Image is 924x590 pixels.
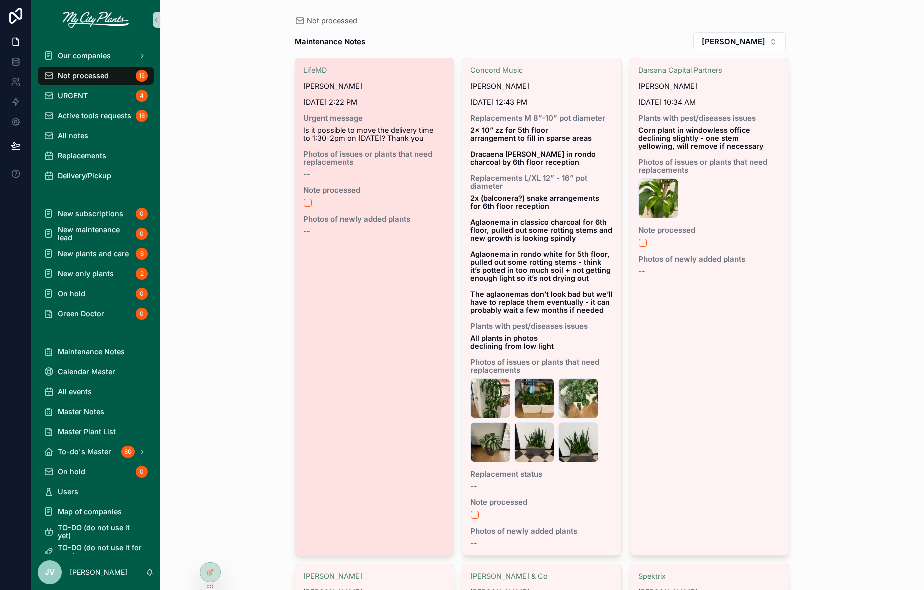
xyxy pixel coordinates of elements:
span: Replacements L/XL 12” - 16” pot diameter [470,174,613,190]
strong: All plants in photos declining from low light [470,334,554,350]
a: TO-DO (do not use it yet) [38,523,154,541]
h1: Maintenance Notes [295,35,365,49]
img: App logo [63,12,129,28]
a: Darsana Capital Partners [638,66,722,74]
span: On hold [58,290,85,298]
a: New plants and care6 [38,245,154,263]
a: Darsana Capital Partners[PERSON_NAME][DATE] 10:34 AMPlants with pest/diseases issuesCorn plant in... [630,58,790,556]
span: Active tools requests [58,112,131,120]
span: Master Plant List [58,428,116,436]
span: [PERSON_NAME] [638,82,697,90]
span: Urgent message [303,114,446,122]
a: Map of companies [38,503,154,521]
a: Calendar Master [38,363,154,381]
a: Our companies [38,47,154,65]
span: [DATE] 12:43 PM [470,98,613,106]
div: 0 [136,466,148,478]
span: Replacements M 8”-10” pot diameter [470,114,613,122]
span: [PERSON_NAME] [470,82,529,90]
a: New maintenance lead0 [38,225,154,243]
span: -- [303,227,310,235]
a: Master Notes [38,403,154,421]
a: Delivery/Pickup [38,167,154,185]
a: Not processed [295,16,357,26]
span: Green Doctor [58,310,104,318]
span: All notes [58,132,88,140]
span: Replacements [58,152,106,160]
span: JV [45,566,55,578]
span: Calendar Master [58,368,115,376]
a: New subscriptions0 [38,205,154,223]
div: 4 [136,90,148,102]
a: Concord Music[PERSON_NAME][DATE] 12:43 PMReplacements M 8”-10” pot diameter2x 10” zz for 5th floo... [462,58,622,556]
span: On hold [58,468,85,476]
div: 18 [136,110,148,122]
span: Note processed [303,186,446,194]
a: Not processed15 [38,67,154,85]
span: New plants and care [58,250,129,258]
div: 80 [121,446,135,458]
span: New maintenance lead [58,226,132,242]
span: TO-DO (do not use it for now) [58,544,144,560]
span: -- [303,170,310,178]
span: New subscriptions [58,210,123,218]
a: On hold0 [38,285,154,303]
span: Master Notes [58,408,104,416]
div: 0 [136,208,148,220]
strong: Corn plant in windowless office declining slightly - one stem yellowing, will remove if necessary [638,126,763,150]
span: Replacement status [470,470,613,478]
a: All events [38,383,154,401]
span: -- [638,267,645,275]
a: Users [38,483,154,501]
span: TO-DO (do not use it yet) [58,524,144,540]
span: Maintenance Notes [58,348,125,356]
span: New only plants [58,270,114,278]
span: All events [58,388,92,396]
div: 6 [136,248,148,260]
a: Concord Music [470,66,523,74]
span: [DATE] 10:34 AM [638,98,781,106]
div: 15 [136,70,148,82]
span: Not processed [307,16,357,26]
a: URGENT4 [38,87,154,105]
a: [PERSON_NAME] & Co [470,572,548,580]
a: LifeMD[PERSON_NAME][DATE] 2:22 PMUrgent messageIs it possible to move the delivery time to 1:30-2... [295,58,455,556]
div: 0 [136,228,148,240]
span: Photos of newly added plants [638,255,781,263]
span: Photos of issues or plants that need replacements [470,358,613,374]
span: Note processed [470,498,613,506]
span: Photos of issues or plants that need replacements [303,150,446,166]
a: TO-DO (do not use it for now) [38,543,154,561]
span: Photos of newly added plants [303,215,446,223]
a: Master Plant List [38,423,154,441]
div: 0 [136,288,148,300]
span: [PERSON_NAME] [303,82,362,90]
span: Note processed [638,226,781,234]
span: Plants with pest/diseases issues [638,114,781,122]
span: Delivery/Pickup [58,172,111,180]
a: [PERSON_NAME] [303,572,362,580]
span: Plants with pest/diseases issues [470,322,613,330]
strong: 2x (balconera?) snake arrangements for 6th floor reception Aglaonema in classico charcoal for 6th... [470,194,615,314]
a: Maintenance Notes [38,343,154,361]
a: Replacements [38,147,154,165]
span: -- [470,539,477,547]
div: scrollable content [32,40,160,554]
span: Is it possible to move the delivery time to 1:30-2pm on [DATE]? Thank you [303,126,446,142]
span: URGENT [58,92,88,100]
span: Our companies [58,52,111,60]
span: [PERSON_NAME] [702,37,765,47]
a: New only plants2 [38,265,154,283]
span: To-do's Master [58,448,111,456]
span: Photos of newly added plants [470,527,613,535]
a: On hold0 [38,463,154,481]
span: [DATE] 2:22 PM [303,98,446,106]
a: Spektrix [638,572,666,580]
span: Photos of issues or plants that need replacements [638,158,781,174]
a: Green Doctor0 [38,305,154,323]
span: Users [58,488,78,496]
